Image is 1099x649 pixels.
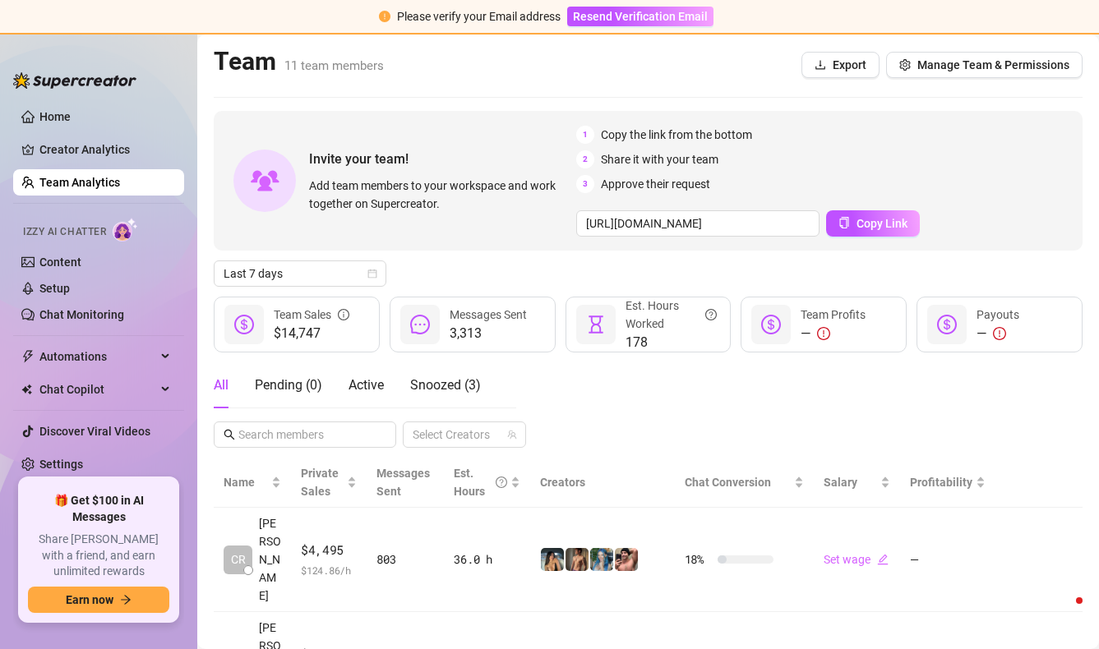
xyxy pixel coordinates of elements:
[397,7,561,25] div: Please verify your Email address
[376,550,434,568] div: 803
[21,350,35,363] span: thunderbolt
[301,467,339,498] span: Private Sales
[113,218,138,242] img: AI Chatter
[39,376,156,403] span: Chat Copilot
[615,548,638,571] img: Pablo
[39,282,70,295] a: Setup
[39,308,124,321] a: Chat Monitoring
[761,315,781,334] span: dollar-circle
[39,343,156,370] span: Automations
[886,52,1083,78] button: Manage Team & Permissions
[301,562,357,578] span: $ 124.86 /h
[454,550,519,568] div: 36.0 h
[309,149,576,169] span: Invite your team!
[1043,593,1083,633] iframe: Intercom live chat
[541,548,564,571] img: ehcico
[910,476,972,489] span: Profitability
[120,594,132,605] span: arrow-right
[231,550,246,568] span: CR
[838,217,850,228] span: copy
[410,315,430,334] span: message
[977,324,1019,343] div: —
[826,210,920,237] button: Copy Link
[601,175,710,193] span: Approve their request
[899,59,911,71] span: setting
[626,333,718,352] span: 178
[801,308,866,321] span: Team Profits
[815,59,826,71] span: download
[255,375,322,395] div: Pending ( 0 )
[410,377,481,393] span: Snoozed ( 3 )
[238,426,373,444] input: Search members
[66,593,113,606] span: Earn now
[39,458,83,471] a: Settings
[900,508,995,612] td: —
[877,554,889,565] span: edit
[601,126,752,144] span: Copy the link from the bottom
[977,308,1019,321] span: Payouts
[39,425,150,438] a: Discover Viral Videos
[309,177,570,213] span: Add team members to your workspace and work together on Supercreator.
[576,150,594,168] span: 2
[507,430,517,440] span: team
[450,308,527,321] span: Messages Sent
[567,7,713,26] button: Resend Verification Email
[224,261,376,286] span: Last 7 days
[496,464,507,500] span: question-circle
[39,110,71,123] a: Home
[817,327,830,340] span: exclamation-circle
[824,476,857,489] span: Salary
[224,473,268,491] span: Name
[28,493,169,525] span: 🎁 Get $100 in AI Messages
[349,377,384,393] span: Active
[376,467,430,498] span: Messages Sent
[23,224,106,240] span: Izzy AI Chatter
[379,11,390,22] span: exclamation-circle
[301,541,357,560] span: $4,495
[586,315,606,334] span: hourglass
[28,532,169,580] span: Share [PERSON_NAME] with a friend, and earn unlimited rewards
[576,126,594,144] span: 1
[214,458,291,508] th: Name
[454,464,506,500] div: Est. Hours
[39,255,81,269] a: Content
[573,10,708,23] span: Resend Verification Email
[601,150,718,168] span: Share it with your team
[39,176,120,189] a: Team Analytics
[917,58,1069,71] span: Manage Team & Permissions
[937,315,957,334] span: dollar-circle
[21,384,32,395] img: Chat Copilot
[566,548,589,571] img: Anubace
[274,306,349,324] div: Team Sales
[13,72,136,89] img: logo-BBDzfeDw.svg
[338,306,349,324] span: info-circle
[39,136,171,163] a: Creator Analytics
[590,548,613,571] img: Riah
[530,458,675,508] th: Creators
[214,46,384,77] h2: Team
[214,375,229,395] div: All
[450,324,527,343] span: 3,313
[367,269,377,278] span: calendar
[626,297,718,333] div: Est. Hours Worked
[234,315,254,334] span: dollar-circle
[857,217,907,230] span: Copy Link
[28,587,169,613] button: Earn nowarrow-right
[685,476,771,489] span: Chat Conversion
[833,58,866,71] span: Export
[284,58,384,73] span: 11 team members
[705,297,717,333] span: question-circle
[993,327,1006,340] span: exclamation-circle
[824,553,889,566] a: Set wageedit
[274,324,349,343] span: $14,747
[576,175,594,193] span: 3
[224,429,235,440] span: search
[801,52,880,78] button: Export
[259,514,281,605] span: [PERSON_NAME]
[685,550,711,568] span: 18 %
[801,324,866,343] div: —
